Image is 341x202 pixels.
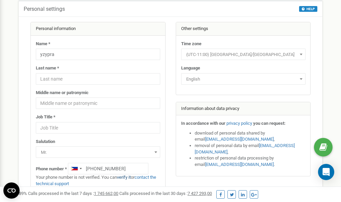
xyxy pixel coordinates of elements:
[28,191,118,196] span: Calls processed in the last 7 days :
[195,143,306,155] li: removal of personal data by email ,
[36,174,160,187] p: Your phone number is not verified. You can or
[195,155,306,168] li: restriction of personal data processing by email .
[176,102,311,116] div: Information about data privacy
[226,121,252,126] a: privacy policy
[36,73,160,85] input: Last name
[299,6,317,12] button: HELP
[117,175,131,180] a: verify it
[176,22,311,36] div: Other settings
[195,143,295,154] a: [EMAIL_ADDRESS][DOMAIN_NAME]
[36,41,50,47] label: Name *
[36,114,55,120] label: Job Title *
[36,90,89,96] label: Middle name or patronymic
[181,65,200,71] label: Language
[181,73,306,85] span: English
[36,65,59,71] label: Last name *
[36,166,67,172] label: Phone number *
[36,175,156,186] a: contact the technical support
[36,122,160,134] input: Job Title
[36,49,160,60] input: Name
[184,75,303,84] span: English
[184,50,303,59] span: (UTC-11:00) Pacific/Midway
[36,139,55,145] label: Salutation
[253,121,286,126] strong: you can request:
[205,137,274,142] a: [EMAIL_ADDRESS][DOMAIN_NAME]
[318,164,334,180] div: Open Intercom Messenger
[181,121,225,126] strong: In accordance with our
[68,163,148,174] input: +1-800-555-55-55
[68,163,84,174] div: Telephone country code
[205,162,274,167] a: [EMAIL_ADDRESS][DOMAIN_NAME]
[181,49,306,60] span: (UTC-11:00) Pacific/Midway
[24,6,65,12] h5: Personal settings
[188,191,212,196] u: 7 427 293,00
[119,191,212,196] span: Calls processed in the last 30 days :
[94,191,118,196] u: 1 745 662,00
[38,148,158,157] span: Mr.
[195,130,306,143] li: download of personal data shared by email ,
[3,182,20,199] button: Open CMP widget
[181,41,201,47] label: Time zone
[31,22,165,36] div: Personal information
[36,97,160,109] input: Middle name or patronymic
[36,146,160,158] span: Mr.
